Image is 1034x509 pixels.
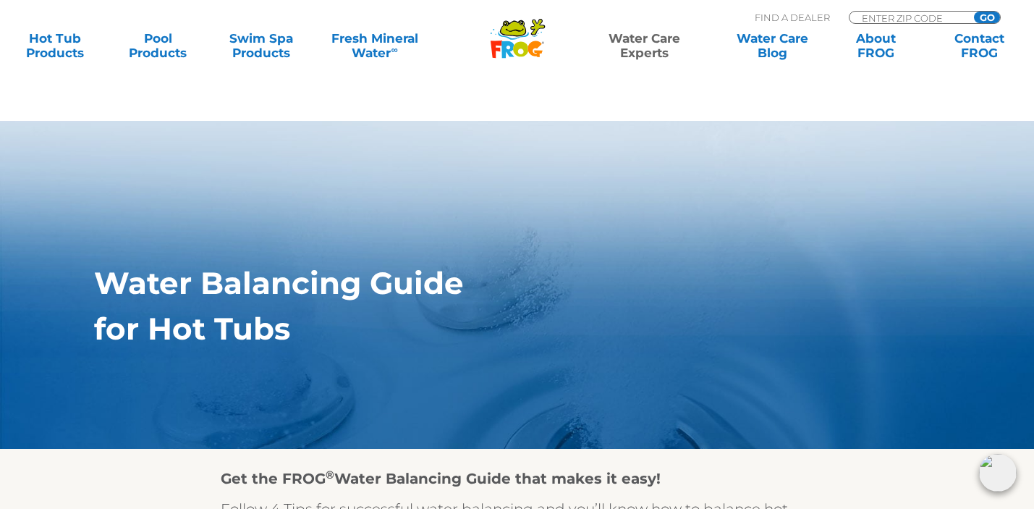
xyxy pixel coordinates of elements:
a: Water CareExperts [579,31,710,60]
h1: Water Balancing Guide [94,266,873,300]
a: Fresh MineralWater∞ [325,31,425,60]
a: Hot TubProducts [14,31,95,60]
p: Find A Dealer [755,11,830,24]
a: PoolProducts [118,31,198,60]
input: GO [974,12,1000,23]
sup: ® [326,468,334,481]
a: Swim SpaProducts [221,31,302,60]
img: openIcon [979,454,1017,492]
a: AboutFROG [836,31,916,60]
a: Water CareBlog [732,31,813,60]
strong: Get the FROG Water Balancing Guide that makes it easy! [221,470,661,487]
a: ContactFROG [939,31,1020,60]
sup: ∞ [391,44,397,55]
h1: for Hot Tubs [94,311,873,346]
input: Zip Code Form [860,12,958,24]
